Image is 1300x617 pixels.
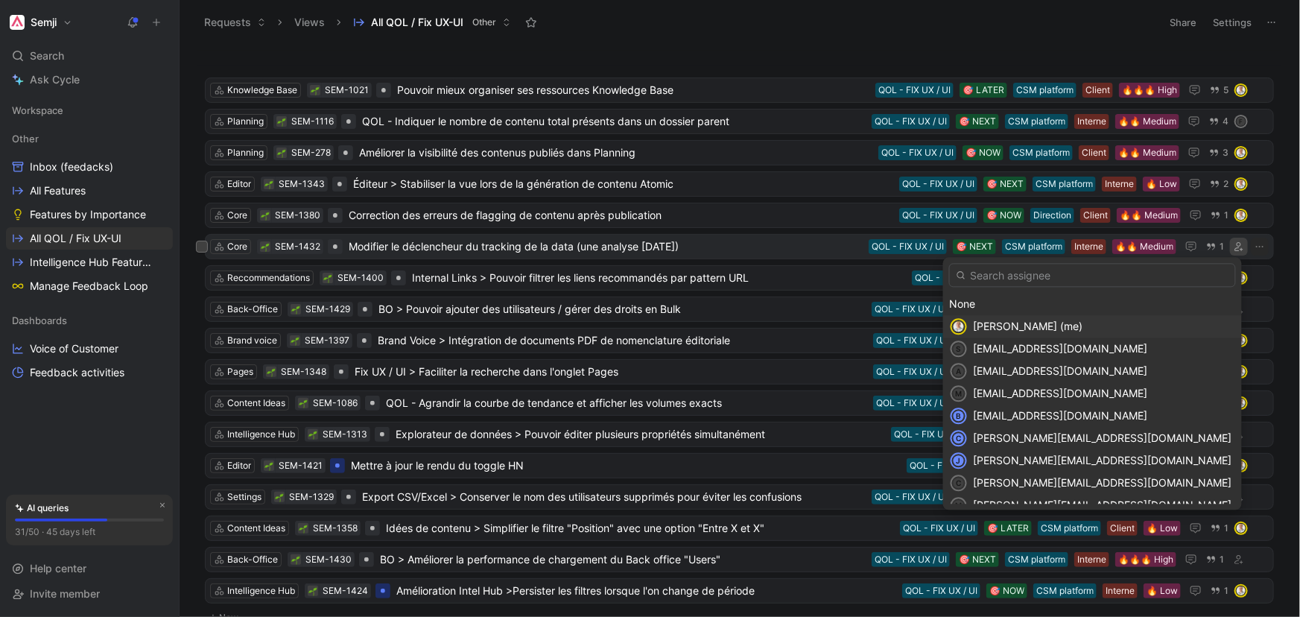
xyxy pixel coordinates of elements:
[952,499,966,512] div: m
[952,342,966,355] div: s
[952,387,966,400] div: m
[952,431,966,445] div: c
[952,364,966,378] div: a
[950,295,1235,313] div: None
[974,342,1148,355] span: [EMAIL_ADDRESS][DOMAIN_NAME]
[974,499,1232,511] span: [PERSON_NAME][EMAIL_ADDRESS][DOMAIN_NAME]
[952,476,966,490] div: c
[974,409,1148,422] span: [EMAIL_ADDRESS][DOMAIN_NAME]
[952,320,966,333] img: avatar
[974,431,1232,444] span: [PERSON_NAME][EMAIL_ADDRESS][DOMAIN_NAME]
[974,476,1232,489] span: [PERSON_NAME][EMAIL_ADDRESS][DOMAIN_NAME]
[974,387,1148,399] span: [EMAIL_ADDRESS][DOMAIN_NAME]
[974,454,1232,466] span: [PERSON_NAME][EMAIL_ADDRESS][DOMAIN_NAME]
[974,364,1148,377] span: [EMAIL_ADDRESS][DOMAIN_NAME]
[949,263,1236,287] input: Search assignee
[952,409,966,423] div: b
[974,320,1083,332] span: [PERSON_NAME] (me)
[952,454,966,467] div: j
